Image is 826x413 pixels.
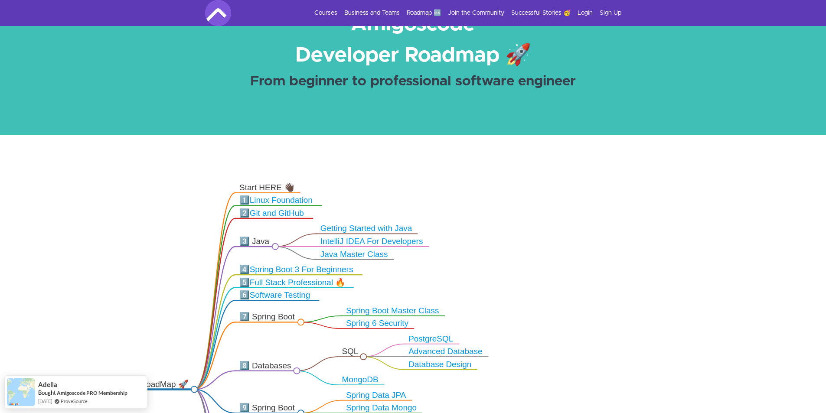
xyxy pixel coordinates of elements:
[7,378,35,406] img: provesource social proof notification image
[239,182,295,193] div: Start HERE 👋🏿
[239,312,297,322] div: 7️⃣ Spring Boot
[38,397,52,405] span: [DATE]
[239,195,317,206] div: 1️⃣
[346,390,406,399] a: Spring Data JPA
[320,224,412,233] a: Getting Started with Java
[127,379,190,390] div: AC RoadMap 🚀
[346,306,439,315] a: Spring Boot Master Class
[342,375,378,384] a: MongoDB
[239,290,314,300] div: 6️⃣
[250,196,313,205] a: Linux Foundation
[346,403,417,412] a: Spring Data Mongo
[314,9,337,17] a: Courses
[38,381,57,388] span: Adella
[407,9,441,17] a: Roadmap 🆕
[250,291,310,299] a: Software Testing
[342,346,359,357] div: SQL
[578,9,593,17] a: Login
[320,237,423,246] a: IntelliJ IDEA For Developers
[239,208,308,218] div: 2️⃣
[239,277,349,288] div: 5️⃣
[448,9,504,17] a: Join the Community
[239,264,357,275] div: 4️⃣
[295,45,531,66] strong: Developer Roadmap 🚀
[61,397,88,405] a: ProveSource
[408,334,453,343] a: PostgreSQL
[408,360,471,368] a: Database Design
[250,75,576,88] strong: From beginner to professional software engineer
[511,9,571,17] a: Successful Stories 🥳
[239,236,271,247] div: 3️⃣ Java
[57,390,127,396] a: Amigoscode PRO Membership
[239,361,293,371] div: 8️⃣ Databases
[250,278,346,286] a: Full Stack Professional 🔥
[600,9,621,17] a: Sign Up
[250,265,353,274] a: Spring Boot 3 For Beginners
[408,347,482,356] a: Advanced Database
[320,250,388,258] a: Java Master Class
[344,9,400,17] a: Business and Teams
[346,319,408,328] a: Spring 6 Security
[250,208,304,217] a: Git and GitHub
[38,389,56,396] span: Bought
